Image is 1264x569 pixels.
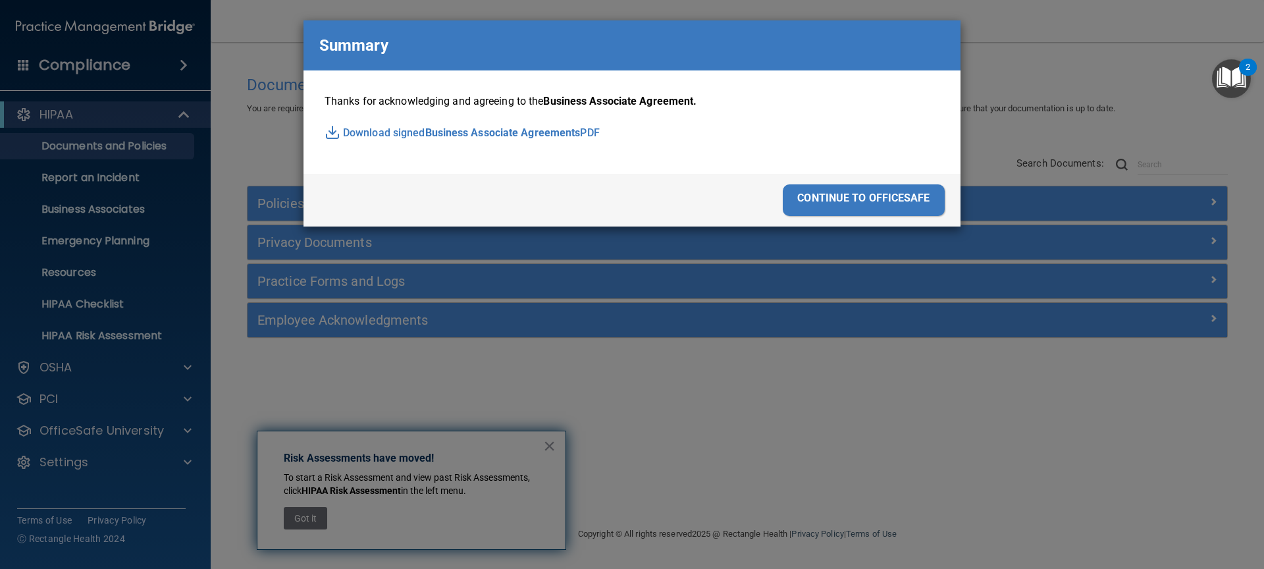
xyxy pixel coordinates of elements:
span: Business Associate Agreement. [543,95,697,107]
span: Business Associate Agreements [425,123,581,143]
div: continue to officesafe [783,184,945,216]
div: 2 [1246,67,1250,84]
p: Download signed PDF [325,123,939,143]
button: Open Resource Center, 2 new notifications [1212,59,1251,98]
iframe: Drift Widget Chat Controller [1036,475,1248,528]
p: Thanks for acknowledging and agreeing to the [325,92,939,111]
p: Summary [319,31,388,60]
